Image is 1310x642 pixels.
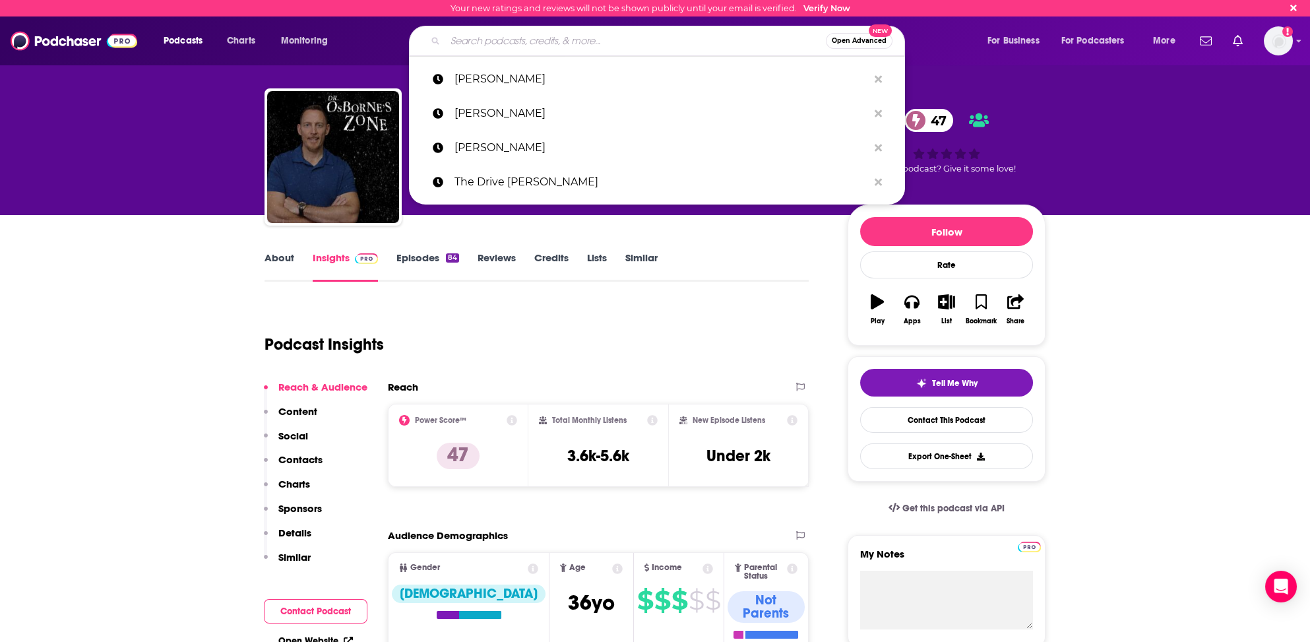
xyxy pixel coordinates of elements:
button: Apps [894,286,929,333]
h3: 3.6k-5.6k [567,446,629,466]
p: Social [278,430,308,442]
img: tell me why sparkle [916,378,927,389]
span: More [1153,32,1175,50]
div: 47Good podcast? Give it some love! [848,100,1045,182]
button: Charts [264,478,310,502]
div: Bookmark [966,317,997,325]
button: Contacts [264,453,323,478]
button: Bookmark [964,286,998,333]
a: Lists [587,251,607,282]
span: Get this podcast via API [902,503,1005,514]
span: 47 [918,109,953,132]
a: Verify Now [803,3,850,13]
p: Sponsors [278,502,322,515]
h2: Power Score™ [415,416,466,425]
div: Not Parents [728,591,805,623]
button: Contact Podcast [264,599,367,624]
img: Podchaser - Follow, Share and Rate Podcasts [11,28,137,53]
a: The Drive [PERSON_NAME] [409,165,905,199]
img: User Profile [1264,26,1293,55]
button: Sponsors [264,502,322,527]
span: Charts [227,32,255,50]
a: Credits [534,251,569,282]
span: For Business [987,32,1040,50]
button: Details [264,527,311,551]
button: open menu [272,30,345,51]
input: Search podcasts, credits, & more... [445,30,826,51]
span: For Podcasters [1061,32,1125,50]
span: Podcasts [164,32,203,50]
button: Export One-Sheet [860,443,1033,469]
span: $ [654,590,670,611]
button: List [929,286,964,333]
p: The Drive Attia [454,165,868,199]
span: Gender [410,563,440,572]
img: Podchaser Pro [355,253,378,264]
button: open menu [1144,30,1192,51]
div: Apps [904,317,921,325]
button: open menu [978,30,1056,51]
button: Share [999,286,1033,333]
a: InsightsPodchaser Pro [313,251,378,282]
p: Peter Osborne [454,62,868,96]
div: Share [1007,317,1024,325]
span: Tell Me Why [932,378,978,389]
h2: Total Monthly Listens [552,416,627,425]
button: open menu [154,30,220,51]
div: 84 [446,253,459,263]
span: $ [705,590,720,611]
a: Charts [218,30,263,51]
span: $ [689,590,704,611]
span: Good podcast? Give it some love! [877,164,1016,174]
a: Pro website [1018,540,1041,552]
span: $ [637,590,653,611]
a: Episodes84 [396,251,459,282]
p: Contacts [278,453,323,466]
span: Income [652,563,682,572]
div: Your new ratings and reviews will not be shown publicly until your email is verified. [451,3,850,13]
button: Social [264,430,308,454]
a: [PERSON_NAME] [409,62,905,96]
p: Reach & Audience [278,381,367,393]
span: Logged in as BretAita [1264,26,1293,55]
img: Dr. Osborne’s Zone [267,91,399,223]
a: [PERSON_NAME] [409,131,905,165]
h2: Reach [388,381,418,393]
a: About [265,251,294,282]
span: Monitoring [281,32,328,50]
button: Open AdvancedNew [826,33,892,49]
p: Similar [278,551,311,563]
button: Play [860,286,894,333]
h2: Audience Demographics [388,529,508,542]
span: $ [671,590,687,611]
h2: New Episode Listens [693,416,765,425]
button: Show profile menu [1264,26,1293,55]
button: Similar [264,551,311,575]
span: Open Advanced [832,38,887,44]
label: My Notes [860,548,1033,571]
a: Get this podcast via API [878,492,1015,525]
img: Podchaser Pro [1018,542,1041,552]
button: Follow [860,217,1033,246]
button: Content [264,405,317,430]
div: [DEMOGRAPHIC_DATA] [392,585,546,603]
a: Show notifications dropdown [1228,30,1248,52]
h1: Podcast Insights [265,335,384,354]
div: Play [871,317,885,325]
span: 36 yo [568,590,615,616]
span: Parental Status [744,563,785,581]
p: 47 [437,443,480,469]
a: Contact This Podcast [860,407,1033,433]
p: traver boehm [454,131,868,165]
span: New [869,24,892,37]
button: open menu [1053,30,1144,51]
div: List [941,317,952,325]
div: Open Intercom Messenger [1265,571,1297,602]
h3: Under 2k [706,446,770,466]
div: Search podcasts, credits, & more... [421,26,918,56]
a: Similar [625,251,658,282]
p: Content [278,405,317,418]
a: [PERSON_NAME] [409,96,905,131]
